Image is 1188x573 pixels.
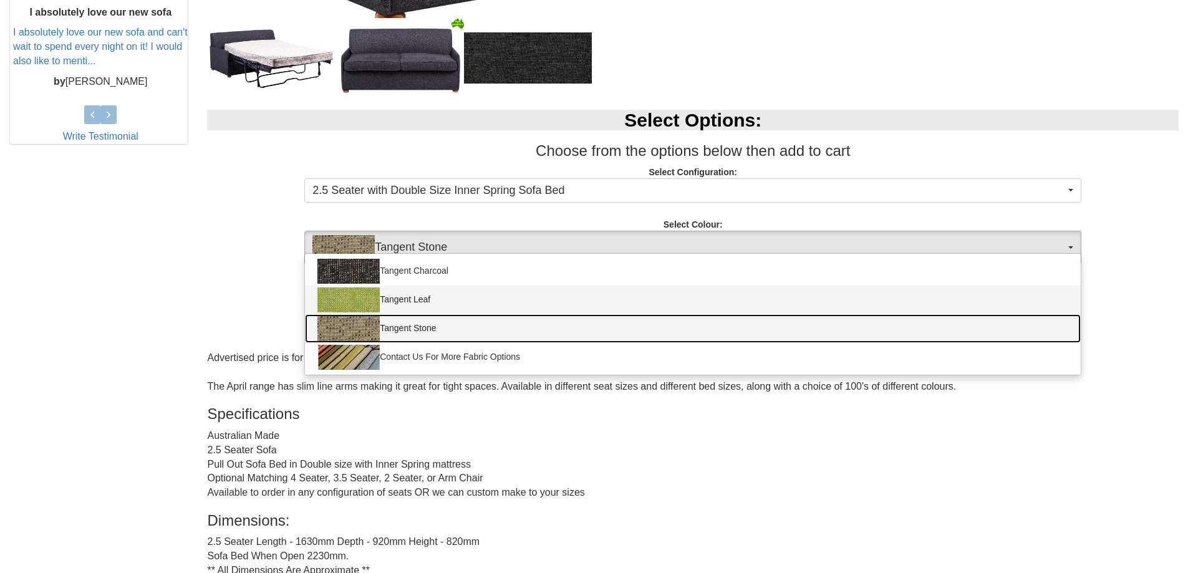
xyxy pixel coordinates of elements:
span: 2.5 Seater with Double Size Inner Spring Sofa Bed [312,183,1065,199]
a: I absolutely love our new sofa and can't wait to spend every night on it! I would also like to me... [13,27,188,66]
button: 2.5 Seater with Double Size Inner Spring Sofa Bed [304,178,1081,203]
p: [PERSON_NAME] [13,75,188,89]
strong: Select Configuration: [649,167,737,177]
img: Contact Us For More Fabric Options [317,345,380,370]
img: Tangent Stone [312,235,375,260]
span: Tangent Stone [312,235,1065,260]
b: Select Options: [624,110,761,130]
a: Write Testimonial [63,131,138,142]
img: Tangent Leaf [317,287,380,312]
a: Tangent Stone [305,314,1081,343]
h3: Dimensions: [207,513,1179,529]
a: Contact Us For More Fabric Options [305,343,1081,372]
a: Tangent Leaf [305,286,1081,314]
strong: Select Colour: [664,219,723,229]
img: Tangent Charcoal [317,259,380,284]
b: I absolutely love our new sofa [29,7,171,17]
h3: Specifications [207,406,1179,422]
b: by [54,76,65,87]
img: Tangent Stone [317,316,380,341]
button: Tangent StoneTangent Stone [304,231,1081,264]
a: Tangent Charcoal [305,257,1081,286]
h3: Choose from the options below then add to cart [207,143,1179,159]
